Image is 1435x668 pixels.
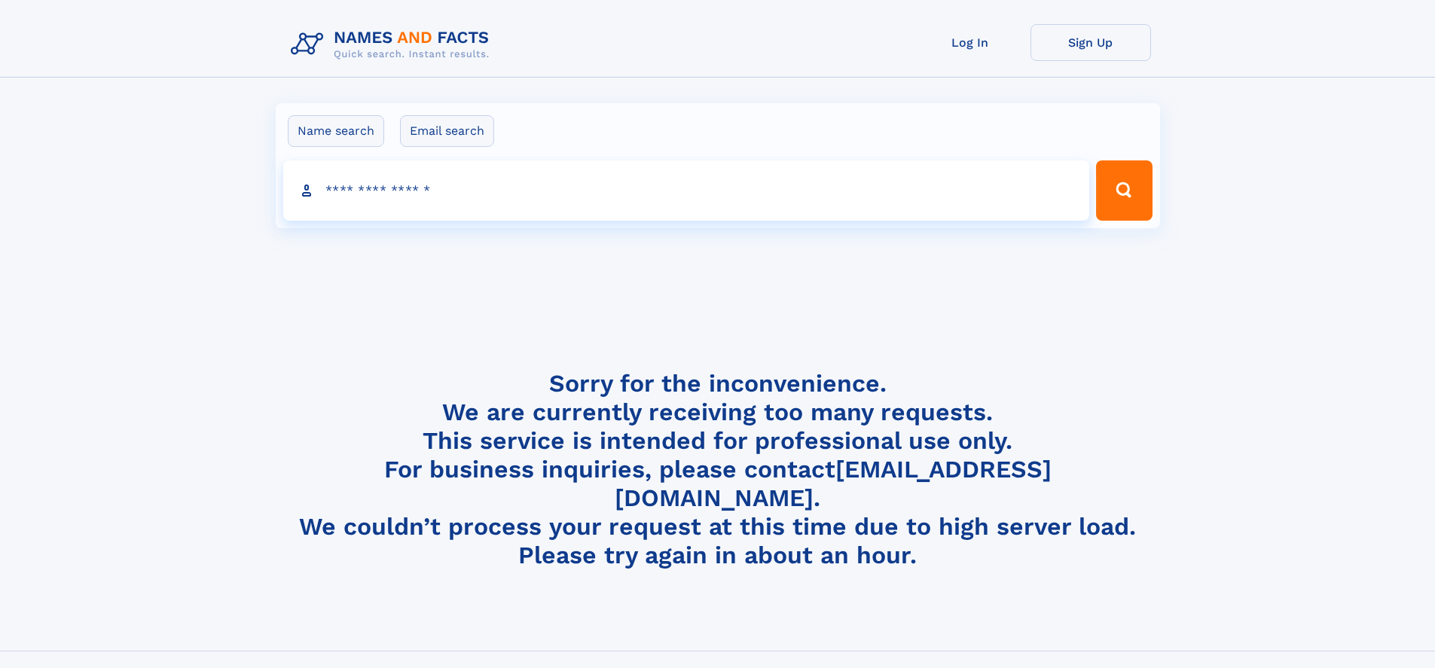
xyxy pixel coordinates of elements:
[285,24,502,65] img: Logo Names and Facts
[615,455,1052,512] a: [EMAIL_ADDRESS][DOMAIN_NAME]
[285,369,1151,570] h4: Sorry for the inconvenience. We are currently receiving too many requests. This service is intend...
[288,115,384,147] label: Name search
[400,115,494,147] label: Email search
[910,24,1030,61] a: Log In
[1030,24,1151,61] a: Sign Up
[1096,160,1152,221] button: Search Button
[283,160,1090,221] input: search input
